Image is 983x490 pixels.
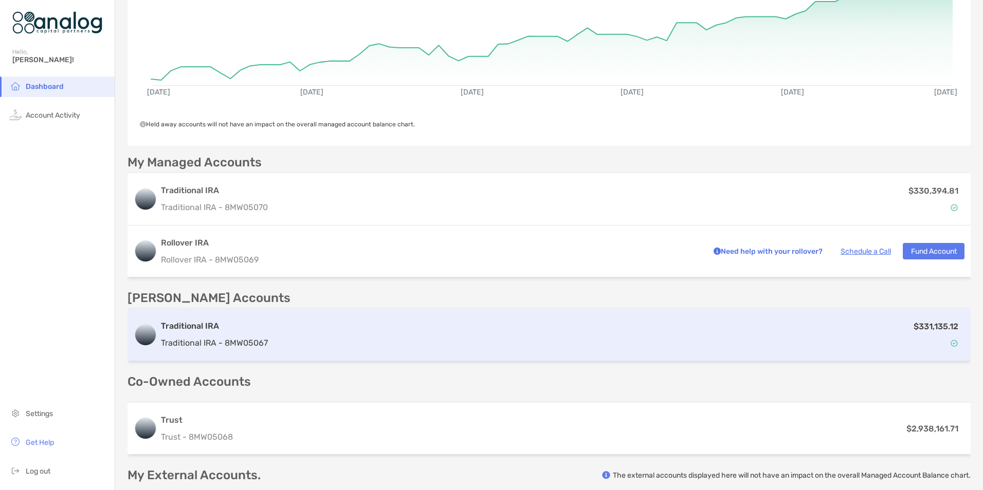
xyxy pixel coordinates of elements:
img: info [602,471,610,479]
text: [DATE] [147,88,170,97]
text: [DATE] [934,88,957,97]
span: Log out [26,467,50,476]
img: logout icon [9,464,22,477]
p: Traditional IRA - 8MW05067 [161,336,268,349]
p: $331,135.12 [914,320,958,333]
p: $330,394.81 [908,184,958,197]
p: Traditional IRA - 8MW05070 [161,201,268,214]
img: settings icon [9,407,22,419]
p: Need help with your rollover? [711,245,823,258]
text: [DATE] [300,88,323,97]
img: logo account [135,189,156,210]
img: logo account [135,418,156,439]
h3: Trust [161,414,233,426]
p: Rollover IRA - 8MW05069 [161,253,699,266]
text: [DATE] [781,88,804,97]
span: Get Help [26,438,54,447]
img: Account Status icon [951,340,958,347]
img: get-help icon [9,436,22,448]
p: [PERSON_NAME] Accounts [128,292,290,305]
text: [DATE] [621,88,644,97]
p: Trust - 8MW05068 [161,430,233,443]
span: Held away accounts will not have an impact on the overall managed account balance chart. [140,121,415,128]
p: The external accounts displayed here will not have an impact on the overall Managed Account Balan... [613,470,971,480]
img: activity icon [9,108,22,121]
img: logo account [135,325,156,345]
span: [PERSON_NAME]! [12,55,108,64]
p: My External Accounts. [128,469,261,482]
p: My Managed Accounts [128,156,262,169]
text: [DATE] [461,88,484,97]
h3: Rollover IRA [161,237,699,249]
p: Co-Owned Accounts [128,375,971,388]
span: Dashboard [26,82,64,91]
span: Account Activity [26,111,80,120]
img: Zoe Logo [12,4,102,41]
img: household icon [9,80,22,92]
h3: Traditional IRA [161,320,268,332]
p: $2,938,161.71 [906,422,958,435]
img: Account Status icon [951,204,958,211]
a: Schedule a Call [841,247,891,256]
img: logo account [135,241,156,261]
h3: Traditional IRA [161,184,268,197]
span: Settings [26,409,53,418]
button: Fund Account [903,243,964,259]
